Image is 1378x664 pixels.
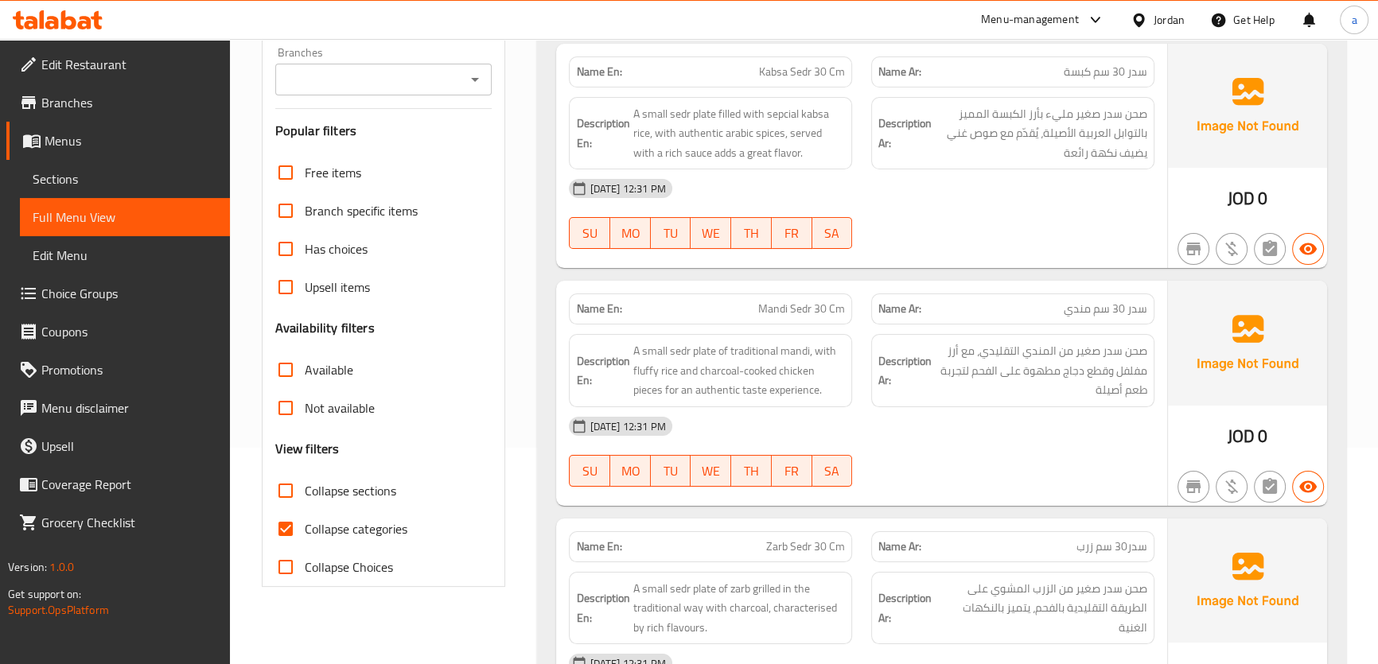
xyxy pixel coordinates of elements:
a: Grocery Checklist [6,503,230,542]
a: Coverage Report [6,465,230,503]
span: Menus [45,131,217,150]
span: a [1351,11,1357,29]
span: Grocery Checklist [41,513,217,532]
button: FR [772,455,812,487]
span: Version: [8,557,47,577]
span: Collapse sections [305,481,396,500]
img: Ae5nvW7+0k+MAAAAAElFTkSuQmCC [1168,44,1327,168]
span: Not available [305,398,375,417]
button: FR [772,217,812,249]
span: Available [305,360,353,379]
span: TH [738,460,765,483]
a: Promotions [6,351,230,389]
span: 0 [1258,421,1267,452]
a: Coupons [6,313,230,351]
strong: Name Ar: [878,301,921,317]
button: Not has choices [1254,471,1286,503]
a: Sections [20,160,230,198]
span: SA [819,460,847,483]
span: Promotions [41,360,217,379]
span: TU [657,460,685,483]
img: Ae5nvW7+0k+MAAAAAElFTkSuQmCC [1168,518,1327,643]
span: MO [617,222,644,245]
a: Edit Restaurant [6,45,230,83]
strong: Description En: [576,351,629,390]
strong: Name En: [576,538,621,555]
span: صحن سدر صغير من الزرب المشوي على الطريقة التقليدية بالفحم، يتميز بالنكهات الغنية [935,579,1147,638]
span: Zarb Sedr 30 Cm [766,538,845,555]
span: [DATE] 12:31 PM [583,419,671,434]
span: Upsell [41,437,217,456]
button: Not branch specific item [1178,471,1209,503]
a: Edit Menu [20,236,230,274]
span: Branches [41,93,217,112]
span: [DATE] 12:31 PM [583,181,671,196]
button: TH [731,455,772,487]
span: Menu disclaimer [41,398,217,417]
span: FR [778,222,806,245]
div: Menu-management [981,10,1079,29]
span: Sections [33,169,217,188]
button: SU [569,217,610,249]
button: SA [812,217,853,249]
span: Mandi Sedr 30 Cm [758,301,845,317]
a: Menus [6,122,230,160]
button: WE [691,217,731,249]
a: Choice Groups [6,274,230,313]
button: Purchased item [1216,471,1248,503]
button: TH [731,217,772,249]
span: FR [778,460,806,483]
strong: Description En: [576,588,629,627]
div: Jordan [1154,11,1185,29]
span: WE [697,222,725,245]
span: Full Menu View [33,208,217,227]
a: Upsell [6,427,230,465]
span: صحن سدر صغير مليء بأرز الكبسة المميز بالتوابل العربية الأصيلة، يُقدّم مع صوص غني يضيف نكهة رائعة [935,104,1147,163]
strong: Name En: [576,64,621,80]
button: Not has choices [1254,233,1286,265]
button: WE [691,455,731,487]
button: MO [610,455,651,487]
span: Coupons [41,322,217,341]
span: TU [657,222,685,245]
span: SU [576,460,604,483]
button: Purchased item [1216,233,1248,265]
span: 0 [1258,183,1267,214]
h3: Popular filters [275,122,492,140]
span: WE [697,460,725,483]
button: MO [610,217,651,249]
span: A small sedr plate of zarb grilled in the traditional way with charcoal, characterised by rich fl... [633,579,845,638]
span: Edit Restaurant [41,55,217,74]
button: Available [1292,233,1324,265]
span: Has choices [305,239,368,258]
strong: Name Ar: [878,538,921,555]
h3: Availability filters [275,319,375,337]
a: Support.OpsPlatform [8,600,109,620]
h3: View filters [275,440,340,458]
span: Kabsa Sedr 30 Cm [759,64,845,80]
span: Choice Groups [41,284,217,303]
button: SU [569,455,610,487]
a: Menu disclaimer [6,389,230,427]
button: Available [1292,471,1324,503]
button: TU [651,455,691,487]
span: TH [738,222,765,245]
span: صحن سدر صغير من المندي التقليدي، مع أرز مفلفل وقطع دجاج مطهوة على الفحم لتجربة طعم أصيلة [935,341,1147,400]
strong: Description Ar: [878,588,932,627]
span: Collapse Choices [305,557,393,577]
span: Collapse categories [305,519,407,538]
span: Free items [305,163,361,182]
span: سدر 30 سم كبسة [1064,64,1147,80]
span: Get support on: [8,584,81,604]
span: A small sedr plate filled with sepcial kabsa rice, with authentic arabic spices, served with a ri... [633,104,845,163]
span: سدر30 سم زرب [1076,538,1147,555]
span: Upsell items [305,278,370,297]
button: SA [812,455,853,487]
a: Full Menu View [20,198,230,236]
span: سدر 30 سم مندي [1064,301,1147,317]
span: JOD [1228,183,1255,214]
a: Branches [6,83,230,122]
button: Open [464,68,486,91]
span: A small sedr plate of traditional mandi, with fluffy rice and charcoal-cooked chicken pieces for ... [633,341,845,400]
strong: Description Ar: [878,114,932,153]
